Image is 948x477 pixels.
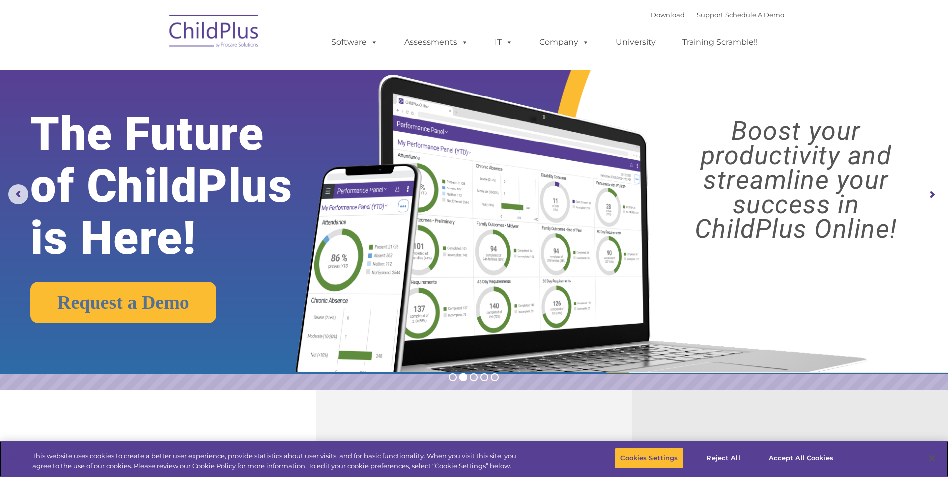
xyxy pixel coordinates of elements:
[692,448,755,469] button: Reject All
[651,11,784,19] font: |
[606,32,666,52] a: University
[651,11,685,19] a: Download
[30,282,216,323] a: Request a Demo
[921,447,943,469] button: Close
[529,32,599,52] a: Company
[321,32,388,52] a: Software
[672,32,768,52] a: Training Scramble!!
[394,32,478,52] a: Assessments
[725,11,784,19] a: Schedule A Demo
[30,108,333,264] rs-layer: The Future of ChildPlus is Here!
[763,448,839,469] button: Accept All Cookies
[164,8,264,58] img: ChildPlus by Procare Solutions
[32,451,521,471] div: This website uses cookies to create a better user experience, provide statistics about user visit...
[139,107,181,114] span: Phone number
[485,32,523,52] a: IT
[697,11,723,19] a: Support
[139,66,169,73] span: Last name
[615,448,683,469] button: Cookies Settings
[655,119,937,241] rs-layer: Boost your productivity and streamline your success in ChildPlus Online!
